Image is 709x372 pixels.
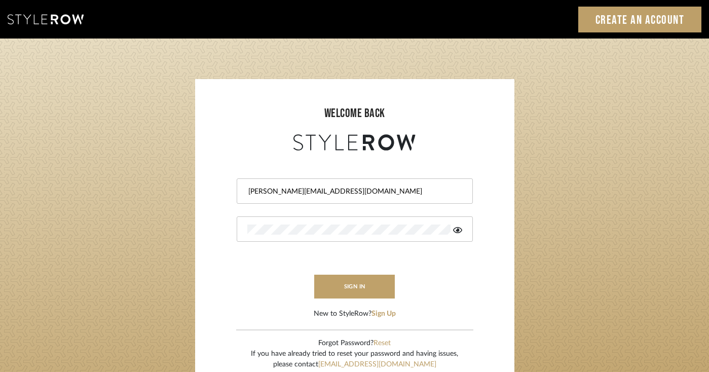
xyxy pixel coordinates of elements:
[251,349,458,370] div: If you have already tried to reset your password and having issues, please contact
[247,187,460,197] input: Email Address
[314,309,396,319] div: New to StyleRow?
[578,7,702,32] a: Create an Account
[318,361,436,368] a: [EMAIL_ADDRESS][DOMAIN_NAME]
[205,104,504,123] div: welcome back
[251,338,458,349] div: Forgot Password?
[371,309,396,319] button: Sign Up
[314,275,395,299] button: sign in
[374,338,391,349] button: Reset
